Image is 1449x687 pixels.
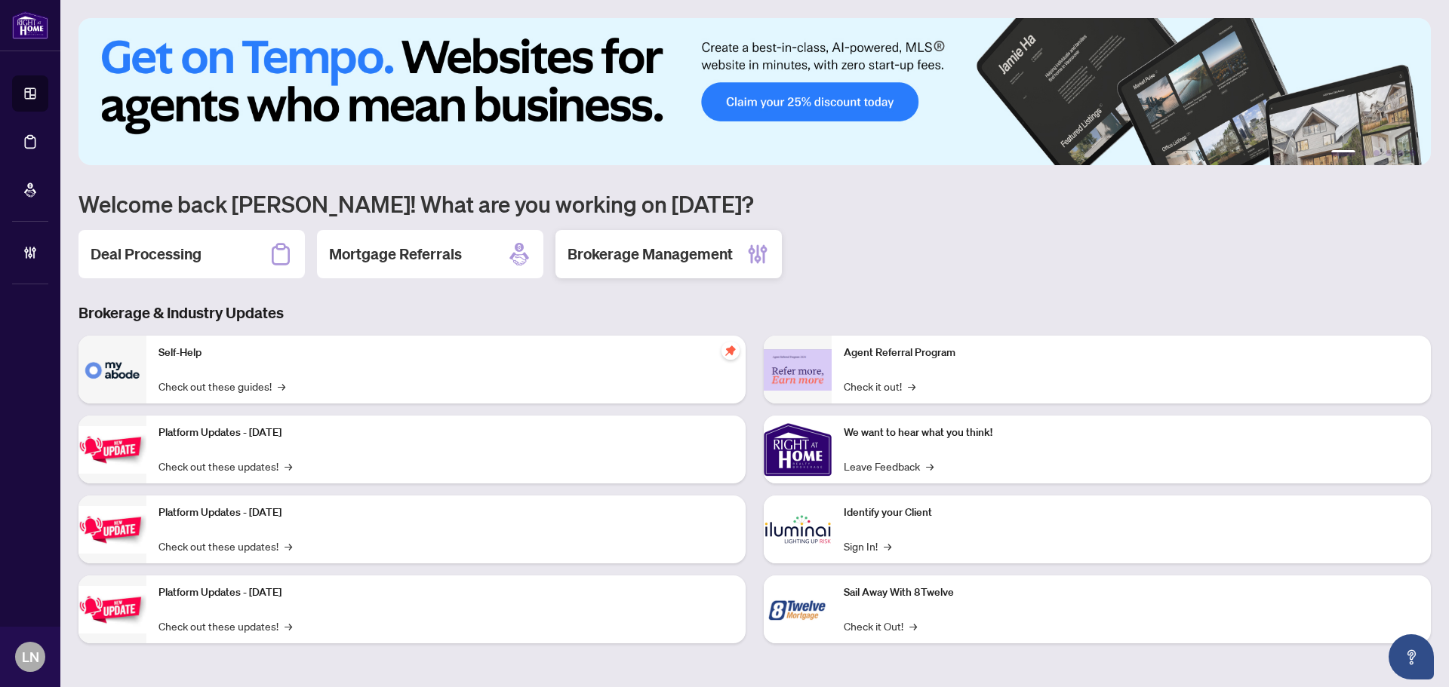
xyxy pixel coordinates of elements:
[844,618,917,634] a: Check it Out!→
[908,378,915,394] span: →
[844,584,1419,601] p: Sail Away With 8Twelve
[78,18,1431,165] img: Slide 0
[158,618,292,634] a: Check out these updates!→
[78,426,146,474] img: Platform Updates - July 21, 2025
[1331,150,1355,156] button: 1
[158,345,734,361] p: Self-Help
[568,244,733,265] h2: Brokerage Management
[285,538,292,554] span: →
[926,458,934,474] span: →
[78,302,1431,324] h3: Brokerage & Industry Updates
[764,349,832,391] img: Agent Referral Program
[844,378,915,394] a: Check it out!→
[158,584,734,601] p: Platform Updates - [DATE]
[285,618,292,634] span: →
[1374,150,1380,156] button: 3
[909,618,917,634] span: →
[844,538,891,554] a: Sign In!→
[91,244,202,265] h2: Deal Processing
[764,575,832,643] img: Sail Away With 8Twelve
[844,505,1419,521] p: Identify your Client
[1386,150,1392,156] button: 4
[158,505,734,521] p: Platform Updates - [DATE]
[721,342,740,360] span: pushpin
[1398,150,1404,156] button: 5
[78,586,146,633] img: Platform Updates - June 23, 2025
[158,458,292,474] a: Check out these updates!→
[1361,150,1367,156] button: 2
[158,425,734,441] p: Platform Updates - [DATE]
[764,495,832,563] img: Identify your Client
[844,425,1419,441] p: We want to hear what you think!
[158,538,292,554] a: Check out these updates!→
[278,378,285,394] span: →
[78,336,146,403] img: Self-Help
[78,506,146,554] img: Platform Updates - July 8, 2025
[329,244,462,265] h2: Mortgage Referrals
[12,11,48,39] img: logo
[764,416,832,483] img: We want to hear what you think!
[22,646,39,667] span: LN
[1410,150,1416,156] button: 6
[844,458,934,474] a: Leave Feedback→
[78,189,1431,218] h1: Welcome back [PERSON_NAME]! What are you working on [DATE]?
[285,458,292,474] span: →
[884,538,891,554] span: →
[158,378,285,394] a: Check out these guides!→
[1389,634,1434,679] button: Open asap
[844,345,1419,361] p: Agent Referral Program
